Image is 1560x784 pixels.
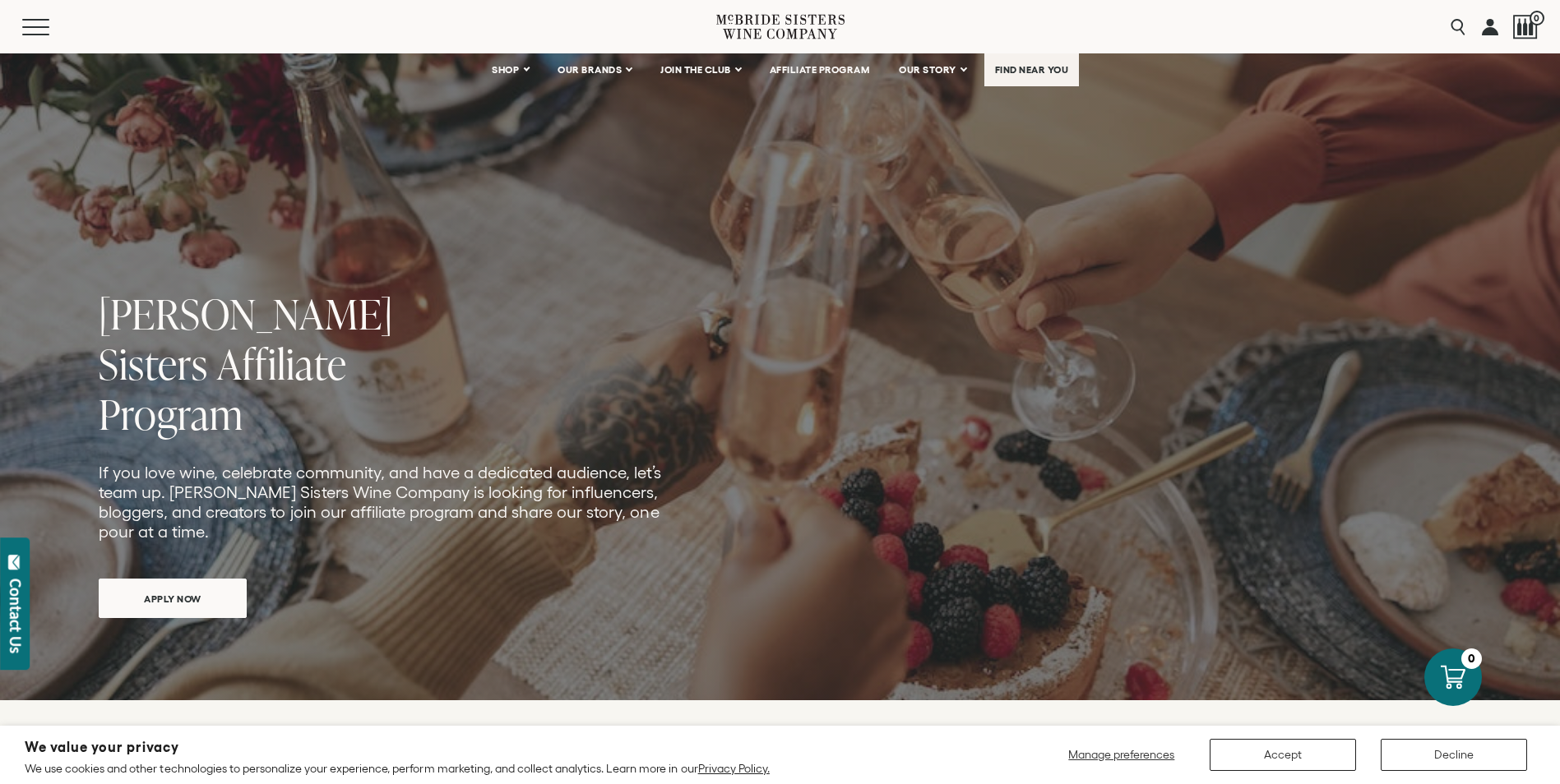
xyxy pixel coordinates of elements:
span: Manage preferences [1068,748,1174,761]
a: AFFILIATE PROGRAM [759,53,881,86]
span: SHOP [492,64,520,76]
button: Manage preferences [1058,739,1185,771]
a: Privacy Policy. [698,762,770,775]
a: JOIN THE CLUB [650,53,751,86]
span: Affiliate [217,335,347,392]
p: If you love wine, celebrate community, and have a dedicated audience, let’s team up. [PERSON_NAME... [99,463,664,542]
a: APPLY NOW [99,579,247,618]
a: SHOP [481,53,539,86]
span: JOIN THE CLUB [660,64,731,76]
button: Mobile Menu Trigger [22,19,81,35]
span: [PERSON_NAME] [99,285,393,342]
p: We use cookies and other technologies to personalize your experience, perform marketing, and coll... [25,761,770,776]
span: FIND NEAR YOU [995,64,1069,76]
button: Accept [1210,739,1356,771]
span: AFFILIATE PROGRAM [770,64,870,76]
span: OUR BRANDS [558,64,622,76]
a: OUR STORY [888,53,976,86]
a: OUR BRANDS [547,53,641,86]
span: OUR STORY [899,64,956,76]
div: Contact Us [7,579,24,653]
button: Decline [1381,739,1527,771]
span: Program [99,385,243,442]
span: 0 [1530,11,1544,25]
h2: We value your privacy [25,740,770,754]
span: APPLY NOW [115,583,230,615]
a: FIND NEAR YOU [984,53,1080,86]
span: Sisters [99,335,208,392]
div: 0 [1461,648,1482,669]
